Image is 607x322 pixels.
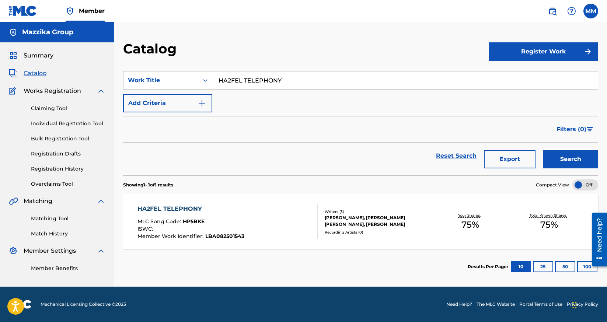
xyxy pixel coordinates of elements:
button: Register Work [489,42,598,61]
span: Works Registration [24,87,81,95]
h5: Mazzika Group [22,28,73,36]
button: 50 [555,261,575,272]
div: Writers ( 3 ) [325,209,430,214]
img: expand [97,87,105,95]
div: Help [564,4,579,18]
span: Compact View [536,182,569,188]
span: MLC Song Code : [137,218,183,225]
p: Showing 1 - 1 of 1 results [123,182,173,188]
div: User Menu [583,4,598,18]
button: Filters (0) [552,120,598,139]
h2: Catalog [123,41,180,57]
img: Matching [9,197,18,206]
span: Member Settings [24,246,76,255]
a: CatalogCatalog [9,69,47,78]
span: ISWC : [137,225,155,232]
a: HA2FEL TELEPHONYMLC Song Code:HP5BKEISWC:Member Work Identifier:LBA082501543Writers (3)[PERSON_NA... [123,194,598,249]
img: Accounts [9,28,18,37]
img: expand [97,246,105,255]
img: expand [97,197,105,206]
a: Reset Search [432,148,480,164]
a: Overclaims Tool [31,180,105,188]
span: LBA082501543 [205,233,244,239]
button: Add Criteria [123,94,212,112]
img: Member Settings [9,246,18,255]
img: filter [587,127,593,132]
a: Registration History [31,165,105,173]
a: Individual Registration Tool [31,120,105,127]
span: Summary [24,51,53,60]
a: Public Search [545,4,560,18]
span: Catalog [24,69,47,78]
div: HA2FEL TELEPHONY [137,204,244,213]
img: Works Registration [9,87,18,95]
div: Drag [572,294,577,316]
img: logo [9,300,32,309]
img: Summary [9,51,18,60]
a: Claiming Tool [31,105,105,112]
iframe: Resource Center [586,210,607,269]
span: HP5BKE [183,218,205,225]
p: Total Known Shares: [530,213,569,218]
span: 75 % [461,218,479,231]
iframe: Chat Widget [570,287,607,322]
button: 25 [533,261,553,272]
button: Export [484,150,536,168]
a: The MLC Website [477,301,515,308]
a: Matching Tool [31,215,105,223]
span: Filters ( 0 ) [557,125,586,134]
div: Recording Artists ( 0 ) [325,230,430,235]
span: 75 % [540,218,558,231]
img: MLC Logo [9,6,37,16]
a: Need Help? [446,301,472,308]
span: Mechanical Licensing Collective © 2025 [41,301,126,308]
img: help [567,7,576,15]
span: Matching [24,197,52,206]
img: Catalog [9,69,18,78]
a: Bulk Registration Tool [31,135,105,143]
p: Your Shares: [458,213,482,218]
img: search [548,7,557,15]
a: Registration Drafts [31,150,105,158]
a: Match History [31,230,105,238]
button: Search [543,150,598,168]
a: Member Benefits [31,265,105,272]
a: Portal Terms of Use [519,301,562,308]
div: [PERSON_NAME], [PERSON_NAME] [PERSON_NAME], [PERSON_NAME] [325,214,430,228]
img: 9d2ae6d4665cec9f34b9.svg [198,99,206,108]
form: Search Form [123,71,598,175]
p: Results Per Page: [468,263,510,270]
a: Privacy Policy [567,301,598,308]
img: f7272a7cc735f4ea7f67.svg [583,47,592,56]
button: 100 [577,261,597,272]
div: Work Title [128,76,194,85]
img: Top Rightsholder [66,7,74,15]
span: Member [79,7,105,15]
a: SummarySummary [9,51,53,60]
button: 10 [511,261,531,272]
span: Member Work Identifier : [137,233,205,239]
